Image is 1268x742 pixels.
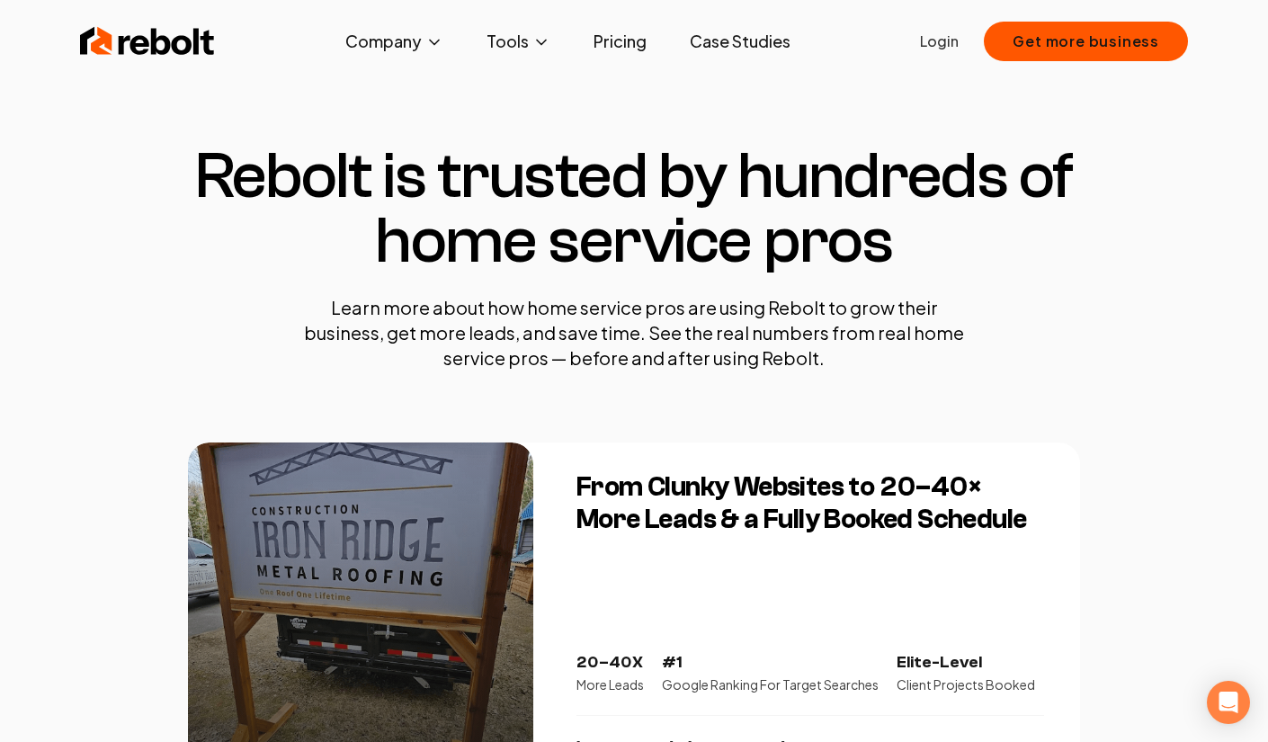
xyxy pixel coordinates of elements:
h1: Rebolt is trusted by hundreds of home service pros [188,144,1080,273]
img: Rebolt Logo [80,23,215,59]
a: Pricing [579,23,661,59]
p: 20–40X [576,650,644,675]
p: #1 [662,650,879,675]
p: More Leads [576,675,644,693]
button: Tools [472,23,565,59]
p: Google Ranking For Target Searches [662,675,879,693]
h3: From Clunky Websites to 20–40× More Leads & a Fully Booked Schedule [576,471,1044,536]
p: Elite-Level [897,650,1035,675]
p: Client Projects Booked [897,675,1035,693]
a: Login [920,31,959,52]
p: Learn more about how home service pros are using Rebolt to grow their business, get more leads, a... [292,295,976,371]
div: Open Intercom Messenger [1207,681,1250,724]
button: Get more business [984,22,1188,61]
button: Company [331,23,458,59]
a: Case Studies [675,23,805,59]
